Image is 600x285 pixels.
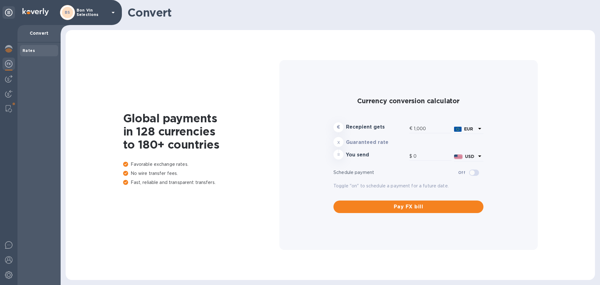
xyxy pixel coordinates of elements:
div: € [409,124,414,133]
h2: Currency conversion calculator [333,97,483,105]
img: Foreign exchange [5,60,12,68]
img: USD [454,155,462,159]
p: Schedule payment [333,169,458,176]
h3: You send [346,152,407,158]
b: Rates [22,48,35,53]
div: x [333,137,343,147]
input: Amount [413,152,452,161]
p: Fast, reliable and transparent transfers. [123,179,279,186]
b: Off [458,170,465,175]
p: No wire transfer fees. [123,170,279,177]
b: EUR [464,126,473,131]
b: USD [465,154,474,159]
span: Pay FX bill [338,203,478,211]
img: Logo [22,8,49,16]
h1: Convert [127,6,590,19]
input: Amount [414,124,452,133]
p: Bon Vin Selections [77,8,108,17]
button: Pay FX bill [333,201,483,213]
div: Unpin categories [2,6,15,19]
p: Convert [22,30,56,36]
h3: Recepient gets [346,124,407,130]
h1: Global payments in 128 currencies to 180+ countries [123,112,279,151]
div: $ [409,152,413,161]
div: = [333,150,343,160]
b: BS [65,10,70,15]
p: Toggle "on" to schedule a payment for a future date. [333,183,483,189]
strong: € [337,125,340,130]
p: Favorable exchange rates. [123,161,279,168]
h3: Guaranteed rate [346,140,407,145]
